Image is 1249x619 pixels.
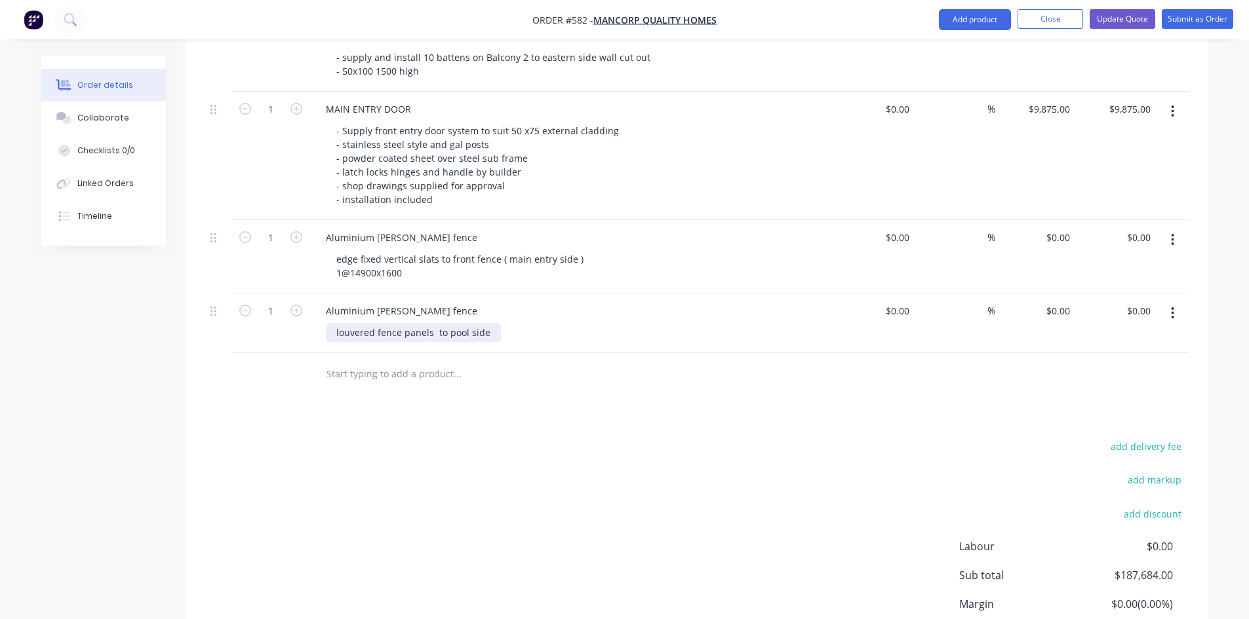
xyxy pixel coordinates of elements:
a: MANCORP QUALITY HOMES [593,14,717,26]
button: Timeline [41,200,166,233]
div: edge fixed vertical slats to front fence ( main entry side ) 1@14900x1600 [326,250,597,282]
div: Collaborate [77,112,129,124]
div: Order details [77,79,133,91]
div: louvered fence panels to pool side [326,323,501,342]
div: Linked Orders [77,178,134,189]
button: add discount [1117,504,1189,522]
div: - Supply front entry door system to suit 50 x75 external cladding - stainless steel style and gal... [326,121,632,209]
input: Start typing to add a product... [326,361,588,387]
span: % [987,303,995,318]
button: add delivery fee [1104,438,1189,455]
span: % [987,230,995,245]
button: Checklists 0/0 [41,134,166,167]
span: Sub total [959,567,1076,583]
span: $0.00 ( 0.00 %) [1075,596,1172,612]
button: Close [1018,9,1083,29]
div: MAIN ENTRY DOOR [315,100,422,119]
span: $0.00 [1075,538,1172,554]
button: Submit as Order [1162,9,1233,29]
button: Order details [41,69,166,102]
span: % [987,102,995,117]
button: Add product [939,9,1011,30]
div: Aluminium [PERSON_NAME] fence [315,301,488,320]
span: Labour [959,538,1076,554]
img: Factory [24,10,43,29]
button: add markup [1121,471,1189,489]
button: Collaborate [41,102,166,134]
span: Order #582 - [532,14,593,26]
div: Checklists 0/0 [77,145,135,157]
span: $187,684.00 [1075,567,1172,583]
span: Margin [959,596,1076,612]
button: Update Quote [1090,9,1155,29]
div: Aluminium [PERSON_NAME] fence [315,228,488,247]
div: - supply and install 10 battens on Balcony 2 to eastern side wall cut out - 50x100 1500 high [326,48,661,81]
button: Linked Orders [41,167,166,200]
div: Timeline [77,210,112,222]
